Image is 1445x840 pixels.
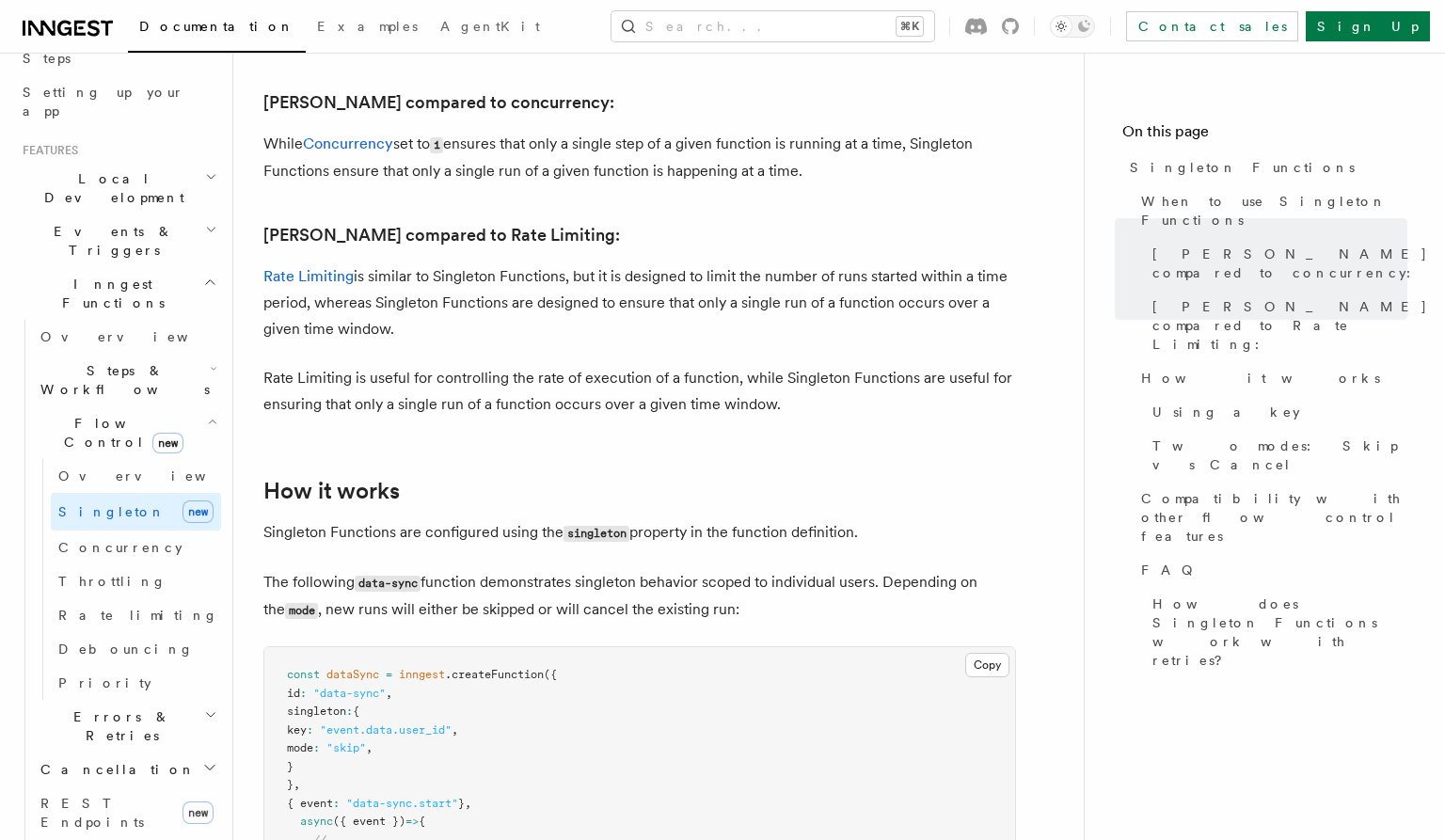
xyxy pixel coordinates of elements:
[1134,482,1407,553] a: Compatibility with other flow control features
[564,526,629,542] code: singleton
[287,778,294,791] span: }
[183,801,214,824] span: new
[313,687,386,700] span: "data-sync"
[452,723,458,737] span: ,
[33,760,196,779] span: Cancellation
[300,687,307,700] span: :
[1152,297,1428,354] span: [PERSON_NAME] compared to Rate Limiting:
[263,365,1016,418] p: Rate Limiting is useful for controlling the rate of execution of a function, while Singleton Func...
[58,504,166,519] span: Singleton
[287,797,333,810] span: { event
[458,797,465,810] span: }
[1145,290,1407,361] a: [PERSON_NAME] compared to Rate Limiting:
[128,6,306,53] a: Documentation
[287,687,300,700] span: id
[263,569,1016,624] p: The following function demonstrates singleton behavior scoped to individual users. Depending on t...
[333,815,405,828] span: ({ event })
[333,797,340,810] span: :
[263,267,354,285] a: Rate Limiting
[465,797,471,810] span: ,
[346,797,458,810] span: "data-sync.start"
[33,700,221,753] button: Errors & Retries
[1130,158,1355,177] span: Singleton Functions
[965,653,1009,677] button: Copy
[897,17,923,36] kbd: ⌘K
[285,603,318,619] code: mode
[313,741,320,754] span: :
[1126,11,1298,41] a: Contact sales
[51,564,221,598] a: Throttling
[58,468,252,483] span: Overview
[51,666,221,700] a: Priority
[544,668,557,681] span: ({
[58,540,183,555] span: Concurrency
[1145,395,1407,429] a: Using a key
[399,668,445,681] span: inngest
[1152,594,1407,670] span: How does Singleton Functions work with retries?
[317,19,418,34] span: Examples
[405,815,419,828] span: =>
[320,723,452,737] span: "event.data.user_id"
[1152,403,1300,421] span: Using a key
[1145,237,1407,290] a: [PERSON_NAME] compared to concurrency:
[139,19,294,34] span: Documentation
[263,222,620,248] a: [PERSON_NAME] compared to Rate Limiting:
[15,169,205,207] span: Local Development
[15,222,205,260] span: Events & Triggers
[58,608,218,623] span: Rate limiting
[1152,436,1407,474] span: Two modes: Skip vs Cancel
[58,675,151,690] span: Priority
[445,668,544,681] span: .createFunction
[51,493,221,531] a: Singletonnew
[33,414,207,452] span: Flow Control
[430,137,443,153] code: 1
[15,143,78,158] span: Features
[33,320,221,354] a: Overview
[386,687,392,700] span: ,
[51,632,221,666] a: Debouncing
[1050,15,1095,38] button: Toggle dark mode
[33,406,221,459] button: Flow Controlnew
[1134,553,1407,587] a: FAQ
[263,519,1016,547] p: Singleton Functions are configured using the property in the function definition.
[58,574,167,589] span: Throttling
[287,723,307,737] span: key
[300,815,333,828] span: async
[303,135,393,152] a: Concurrency
[263,131,1016,184] p: While set to ensures that only a single step of a given function is running at a time, Singleton ...
[429,6,551,51] a: AgentKit
[419,815,425,828] span: {
[1141,192,1407,230] span: When to use Singleton Functions
[611,11,934,41] button: Search...⌘K
[51,459,221,493] a: Overview
[51,598,221,632] a: Rate limiting
[23,85,184,119] span: Setting up your app
[307,723,313,737] span: :
[1141,369,1380,388] span: How it works
[33,786,221,839] a: REST Endpointsnew
[40,329,234,344] span: Overview
[33,707,204,745] span: Errors & Retries
[1306,11,1430,41] a: Sign Up
[15,214,221,267] button: Events & Triggers
[33,459,221,700] div: Flow Controlnew
[183,500,214,523] span: new
[1122,151,1407,184] a: Singleton Functions
[15,162,221,214] button: Local Development
[33,361,210,399] span: Steps & Workflows
[33,753,221,786] button: Cancellation
[1152,245,1428,282] span: [PERSON_NAME] compared to concurrency:
[287,741,313,754] span: mode
[294,778,300,791] span: ,
[355,576,421,592] code: data-sync
[33,354,221,406] button: Steps & Workflows
[263,478,400,504] a: How it works
[287,668,320,681] span: const
[366,741,373,754] span: ,
[326,668,379,681] span: dataSync
[1145,587,1407,677] a: How does Singleton Functions work with retries?
[287,760,294,773] span: }
[15,275,203,312] span: Inngest Functions
[51,531,221,564] a: Concurrency
[1141,561,1202,579] span: FAQ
